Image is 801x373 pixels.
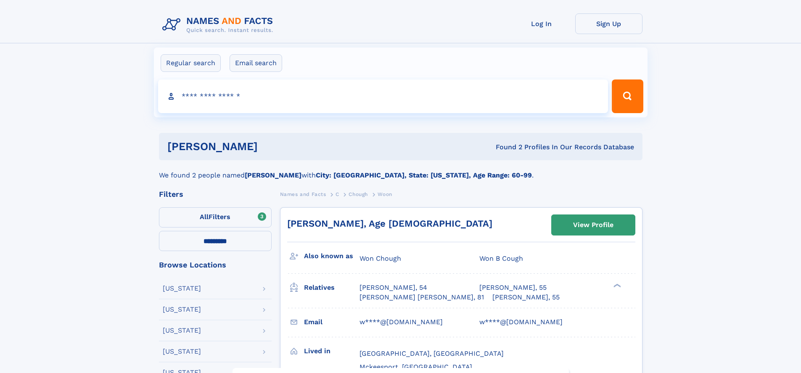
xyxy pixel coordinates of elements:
[159,13,280,36] img: Logo Names and Facts
[479,254,523,262] span: Won B Cough
[245,171,301,179] b: [PERSON_NAME]
[304,249,360,263] h3: Also known as
[360,349,504,357] span: [GEOGRAPHIC_DATA], [GEOGRAPHIC_DATA]
[492,293,560,302] a: [PERSON_NAME], 55
[159,190,272,198] div: Filters
[161,54,221,72] label: Regular search
[163,306,201,313] div: [US_STATE]
[611,283,621,288] div: ❯
[304,280,360,295] h3: Relatives
[200,213,209,221] span: All
[479,283,547,292] a: [PERSON_NAME], 55
[349,191,368,197] span: Chough
[280,189,326,199] a: Names and Facts
[304,344,360,358] h3: Lived in
[612,79,643,113] button: Search Button
[304,315,360,329] h3: Email
[287,218,492,229] a: [PERSON_NAME], Age [DEMOGRAPHIC_DATA]
[158,79,608,113] input: search input
[552,215,635,235] a: View Profile
[360,254,401,262] span: Won Chough
[360,363,472,371] span: Mckeesport, [GEOGRAPHIC_DATA]
[163,285,201,292] div: [US_STATE]
[230,54,282,72] label: Email search
[508,13,575,34] a: Log In
[159,160,642,180] div: We found 2 people named with .
[349,189,368,199] a: Chough
[360,283,427,292] a: [PERSON_NAME], 54
[378,191,392,197] span: Woon
[377,143,634,152] div: Found 2 Profiles In Our Records Database
[159,207,272,228] label: Filters
[336,189,339,199] a: C
[575,13,642,34] a: Sign Up
[360,293,484,302] a: [PERSON_NAME] [PERSON_NAME], 81
[159,261,272,269] div: Browse Locations
[573,215,613,235] div: View Profile
[163,348,201,355] div: [US_STATE]
[336,191,339,197] span: C
[163,327,201,334] div: [US_STATE]
[167,141,377,152] h1: [PERSON_NAME]
[316,171,532,179] b: City: [GEOGRAPHIC_DATA], State: [US_STATE], Age Range: 60-99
